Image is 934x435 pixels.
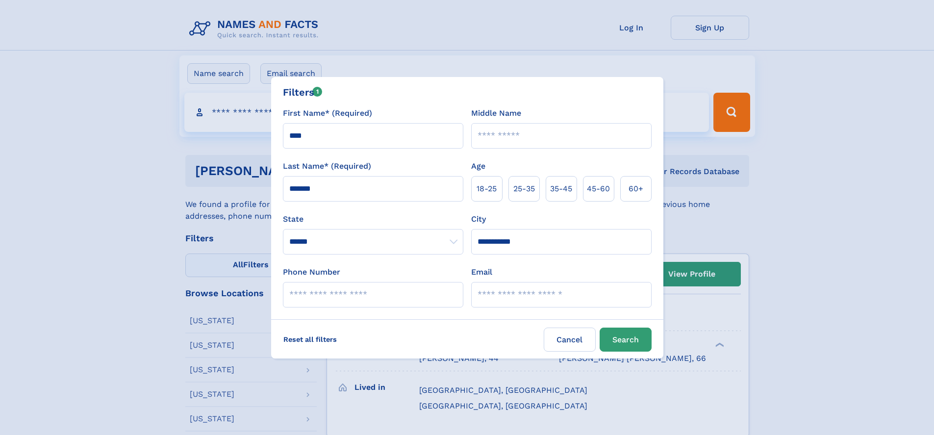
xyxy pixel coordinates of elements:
span: 18‑25 [477,183,497,195]
button: Search [600,328,652,352]
span: 45‑60 [587,183,610,195]
label: Reset all filters [277,328,343,351]
div: Filters [283,85,323,100]
label: Age [471,160,485,172]
label: Cancel [544,328,596,352]
label: City [471,213,486,225]
label: Email [471,266,492,278]
span: 60+ [629,183,643,195]
span: 25‑35 [513,183,535,195]
label: State [283,213,463,225]
label: First Name* (Required) [283,107,372,119]
label: Middle Name [471,107,521,119]
label: Last Name* (Required) [283,160,371,172]
label: Phone Number [283,266,340,278]
span: 35‑45 [550,183,572,195]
